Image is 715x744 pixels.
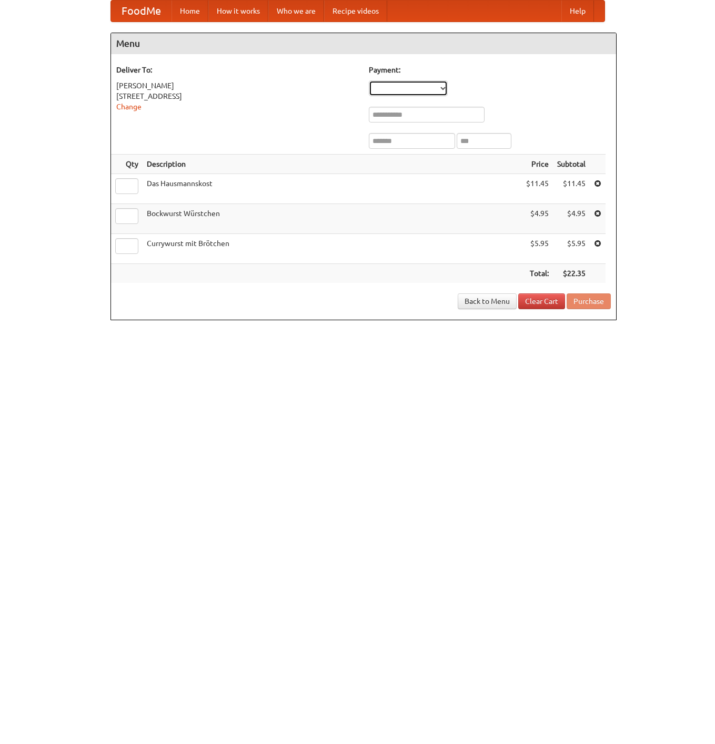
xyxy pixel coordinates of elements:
[553,204,590,234] td: $4.95
[172,1,208,22] a: Home
[116,65,358,75] h5: Deliver To:
[518,293,565,309] a: Clear Cart
[268,1,324,22] a: Who we are
[116,80,358,91] div: [PERSON_NAME]
[553,174,590,204] td: $11.45
[369,65,611,75] h5: Payment:
[561,1,594,22] a: Help
[143,174,522,204] td: Das Hausmannskost
[111,33,616,54] h4: Menu
[522,264,553,283] th: Total:
[116,91,358,101] div: [STREET_ADDRESS]
[324,1,387,22] a: Recipe videos
[522,234,553,264] td: $5.95
[111,155,143,174] th: Qty
[143,204,522,234] td: Bockwurst Würstchen
[522,155,553,174] th: Price
[522,204,553,234] td: $4.95
[522,174,553,204] td: $11.45
[143,155,522,174] th: Description
[553,234,590,264] td: $5.95
[116,103,142,111] a: Change
[111,1,172,22] a: FoodMe
[458,293,517,309] a: Back to Menu
[553,155,590,174] th: Subtotal
[567,293,611,309] button: Purchase
[143,234,522,264] td: Currywurst mit Brötchen
[208,1,268,22] a: How it works
[553,264,590,283] th: $22.35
